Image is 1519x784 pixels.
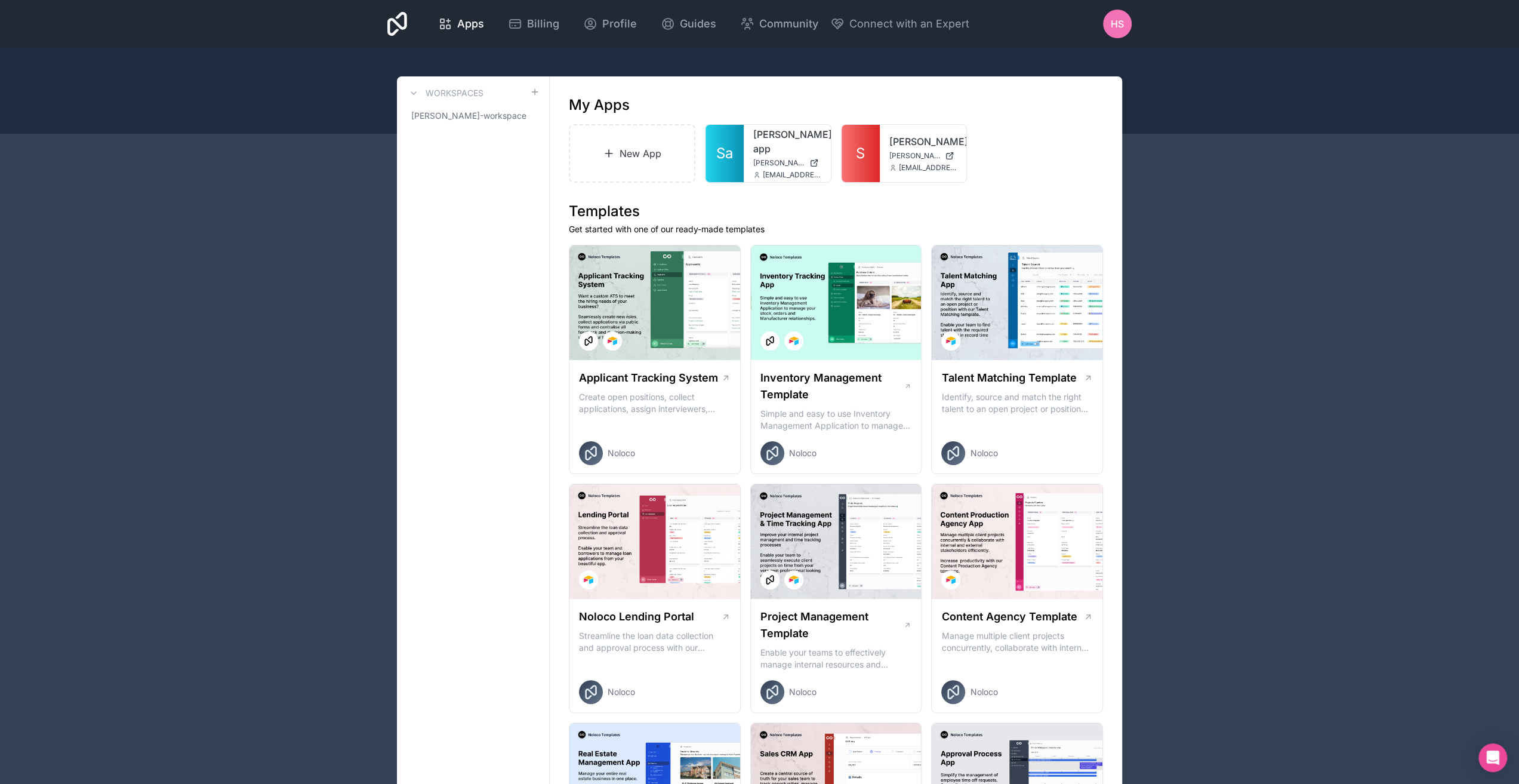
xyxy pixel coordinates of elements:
[498,11,569,37] a: Billing
[970,447,997,459] span: Noloco
[1111,17,1124,31] span: HS
[579,370,718,386] h1: Applicant Tracking System
[608,686,635,698] span: Noloco
[789,336,799,346] img: Airtable Logo
[569,223,1103,235] p: Get started with one of our ready-made templates
[569,96,630,115] h1: My Apps
[941,630,1093,654] p: Manage multiple client projects concurrently, collaborate with internal and external stakeholders...
[760,370,904,403] h1: Inventory Management Template
[763,170,821,180] span: [EMAIL_ADDRESS][PERSON_NAME][DOMAIN_NAME]
[941,608,1077,625] h1: Content Agency Template
[608,336,617,346] img: Airtable Logo
[579,630,731,654] p: Streamline the loan data collection and approval process with our Lending Portal template.
[941,391,1093,415] p: Identify, source and match the right talent to an open project or position with our Talent Matchi...
[411,110,526,122] span: [PERSON_NAME]-workspace
[651,11,726,37] a: Guides
[569,124,695,183] a: New App
[760,608,903,642] h1: Project Management Template
[579,391,731,415] p: Create open positions, collect applications, assign interviewers, centralise candidate feedback a...
[849,16,969,32] span: Connect with an Expert
[856,144,865,163] span: S
[889,134,957,149] a: [PERSON_NAME]
[889,151,957,161] a: [PERSON_NAME][DOMAIN_NAME]
[579,608,694,625] h1: Noloco Lending Portal
[406,86,483,100] a: Workspaces
[789,686,816,698] span: Noloco
[789,575,799,585] img: Airtable Logo
[406,105,540,127] a: [PERSON_NAME]-workspace
[584,575,593,585] img: Airtable Logo
[569,202,1103,221] h1: Templates
[705,125,744,182] a: Sa
[753,158,805,168] span: [PERSON_NAME][DOMAIN_NAME]
[608,447,635,459] span: Noloco
[1478,743,1507,772] div: Open Intercom Messenger
[602,16,637,32] span: Profile
[753,158,821,168] a: [PERSON_NAME][DOMAIN_NAME]
[760,408,912,432] p: Simple and easy to use Inventory Management Application to manage your stock, orders and Manufact...
[731,11,828,37] a: Community
[970,686,997,698] span: Noloco
[753,127,821,156] a: [PERSON_NAME]-app
[830,16,969,32] button: Connect with an Expert
[457,16,484,32] span: Apps
[946,575,956,585] img: Airtable Logo
[759,16,818,32] span: Community
[941,370,1076,386] h1: Talent Matching Template
[842,125,880,182] a: S
[716,144,733,163] span: Sa
[789,447,816,459] span: Noloco
[760,647,912,671] p: Enable your teams to effectively manage internal resources and execute client projects on time.
[426,87,483,99] h3: Workspaces
[889,151,941,161] span: [PERSON_NAME][DOMAIN_NAME]
[899,163,957,173] span: [EMAIL_ADDRESS][PERSON_NAME][DOMAIN_NAME]
[680,16,716,32] span: Guides
[574,11,646,37] a: Profile
[429,11,494,37] a: Apps
[527,16,559,32] span: Billing
[946,336,956,346] img: Airtable Logo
